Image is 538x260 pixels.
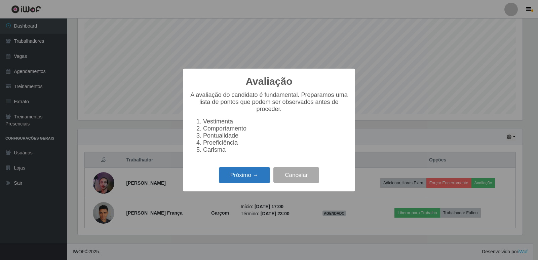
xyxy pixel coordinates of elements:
[190,91,348,113] p: A avaliação do candidato é fundamental. Preparamos uma lista de pontos que podem ser observados a...
[219,167,270,183] button: Próximo →
[246,75,293,87] h2: Avaliação
[203,118,348,125] li: Vestimenta
[203,139,348,146] li: Proeficiência
[273,167,319,183] button: Cancelar
[203,132,348,139] li: Pontualidade
[203,146,348,153] li: Carisma
[203,125,348,132] li: Comportamento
